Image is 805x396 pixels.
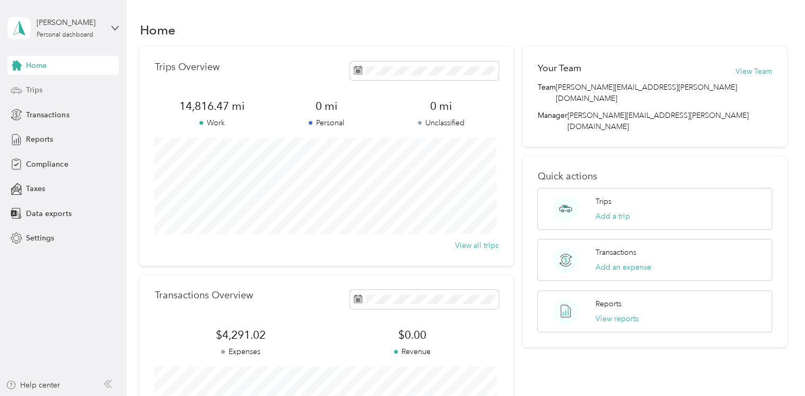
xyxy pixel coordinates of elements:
[537,110,567,132] span: Manager
[327,346,498,357] p: Revenue
[154,62,219,73] p: Trips Overview
[384,117,498,128] p: Unclassified
[269,117,384,128] p: Personal
[154,346,326,357] p: Expenses
[537,171,772,182] p: Quick actions
[269,99,384,114] span: 0 mi
[537,82,555,104] span: Team
[26,134,53,145] span: Reports
[736,66,772,77] button: View Team
[37,32,93,38] div: Personal dashboard
[596,262,651,273] button: Add an expense
[139,24,175,36] h1: Home
[384,99,498,114] span: 0 mi
[6,380,60,391] button: Help center
[596,247,636,258] p: Transactions
[26,208,71,219] span: Data exports
[596,196,611,207] p: Trips
[154,290,252,301] p: Transactions Overview
[596,313,638,324] button: View reports
[154,99,269,114] span: 14,816.47 mi
[26,183,45,194] span: Taxes
[26,159,68,170] span: Compliance
[327,328,498,342] span: $0.00
[596,298,622,309] p: Reports
[37,17,103,28] div: [PERSON_NAME]
[26,233,54,244] span: Settings
[567,111,748,131] span: [PERSON_NAME][EMAIL_ADDRESS][PERSON_NAME][DOMAIN_NAME]
[26,84,42,96] span: Trips
[26,60,47,71] span: Home
[537,62,581,75] h2: Your Team
[746,337,805,396] iframe: Everlance-gr Chat Button Frame
[455,240,498,251] button: View all trips
[154,328,326,342] span: $4,291.02
[154,117,269,128] p: Work
[555,82,772,104] span: [PERSON_NAME][EMAIL_ADDRESS][PERSON_NAME][DOMAIN_NAME]
[596,211,630,222] button: Add a trip
[26,109,69,120] span: Transactions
